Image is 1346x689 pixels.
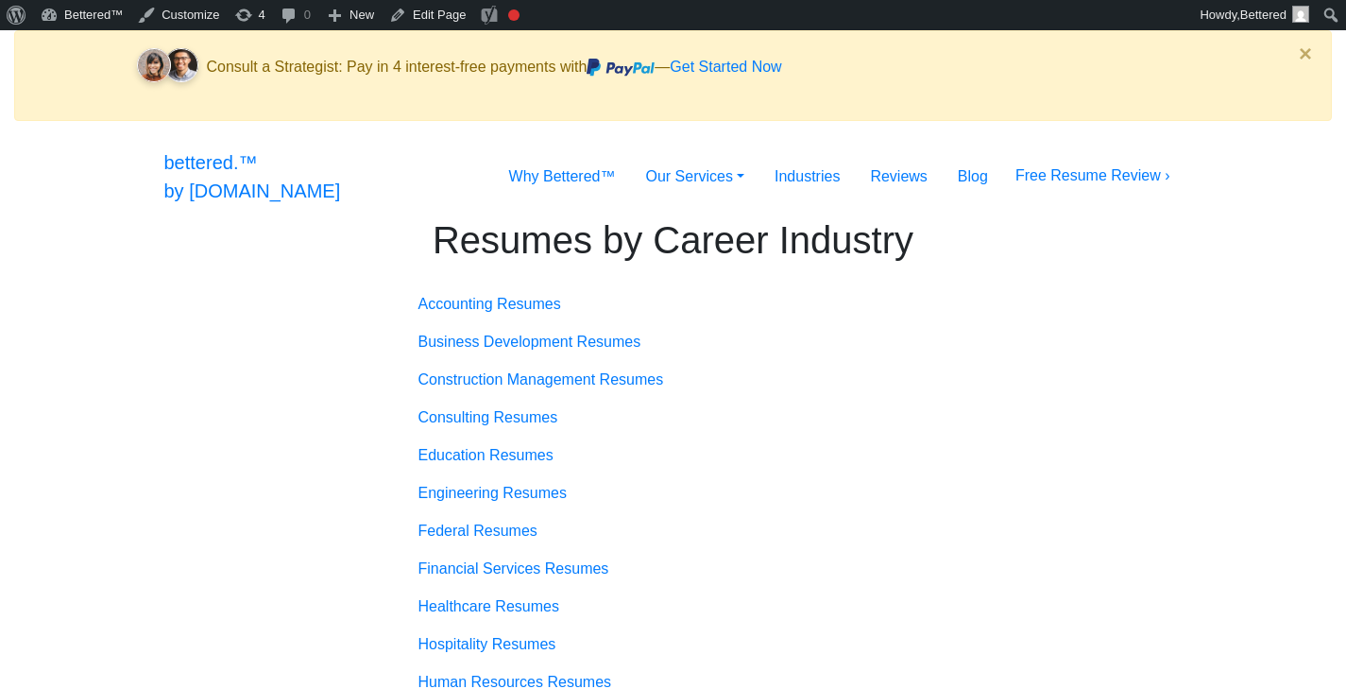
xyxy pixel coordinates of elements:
a: Hospitality Resumes [418,636,556,652]
a: Healthcare Resumes [418,598,559,614]
h1: Resumes by Career Industry [418,217,929,263]
span: by [DOMAIN_NAME] [164,181,341,201]
span: Bettered [1240,8,1286,22]
a: Accounting Resumes [418,296,561,312]
img: client-faces.svg [128,43,207,94]
a: Why Bettered™ [494,158,631,196]
a: Our Services [630,158,759,196]
a: Engineering Resumes [418,485,567,501]
a: Get Started Now [670,59,781,75]
a: Education Resumes [418,447,554,463]
a: bettered.™by [DOMAIN_NAME] [164,144,341,210]
a: Free Resume Review › [1015,167,1170,183]
button: Close [1280,31,1331,77]
a: Consulting Resumes [418,409,558,425]
div: Focus keyphrase not set [508,9,520,21]
span: × [1299,41,1312,66]
a: Construction Management Resumes [418,371,664,388]
img: paypal.svg [587,59,655,77]
a: Blog [943,158,1003,196]
a: Reviews [855,158,942,196]
button: Free Resume Review › [1003,158,1183,194]
a: Financial Services Resumes [418,560,609,577]
span: Consult a Strategist: Pay in 4 interest-free payments with — [207,59,782,75]
a: Industries [759,158,855,196]
a: Federal Resumes [418,523,537,539]
a: Business Development Resumes [418,334,641,350]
